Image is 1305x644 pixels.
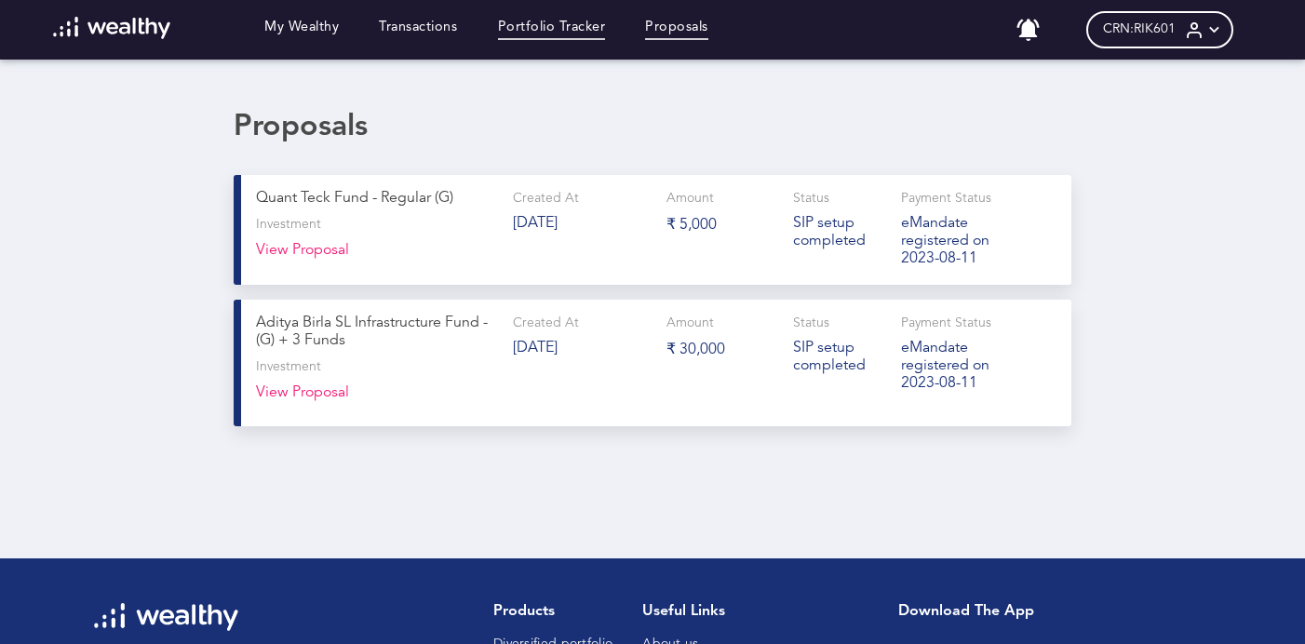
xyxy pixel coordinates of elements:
[793,192,829,205] span: Status
[256,384,349,411] button: View Proposal
[94,603,238,631] img: wl-logo-white.svg
[793,316,829,329] span: Status
[793,340,886,375] p: S I P s e t u p c o m p l e t e d
[256,242,349,269] button: View Proposal
[645,20,708,40] a: Proposals
[53,17,171,39] img: wl-logo-white.svg
[793,215,886,250] p: S I P s e t u p c o m p l e t e d
[666,340,778,359] p: ₹ 30,000
[901,215,995,268] p: e M a n d a t e r e g i s t e r e d o n 2 0 2 3 - 0 8 - 1 1
[513,340,652,357] p: [DATE]
[513,192,579,205] span: Created At
[493,603,612,621] h1: Products
[513,215,652,233] p: [DATE]
[642,603,747,621] h1: Useful Links
[498,20,606,40] a: Portfolio Tracker
[234,110,1071,145] div: Proposals
[666,215,778,235] p: ₹ 5,000
[256,359,321,375] span: Investment
[666,192,714,205] span: Amount
[256,217,321,233] span: Investment
[898,603,1196,621] h1: Download the app
[256,190,498,208] p: Q u a n t T e c k F u n d - R e g u l a r ( G )
[901,340,995,393] p: e M a n d a t e r e g i s t e r e d o n 2 0 2 3 - 0 8 - 1 1
[379,20,457,40] a: Transactions
[901,316,991,329] span: Payment Status
[513,316,579,329] span: Created At
[256,315,498,350] p: A d i t y a B i r l a S L I n f r a s t r u c t u r e F u n d - ( G ) + 3 f u n d s
[901,192,991,205] span: Payment Status
[264,20,339,40] a: My Wealthy
[666,316,714,329] span: Amount
[1103,21,1176,37] span: CRN: RIK601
